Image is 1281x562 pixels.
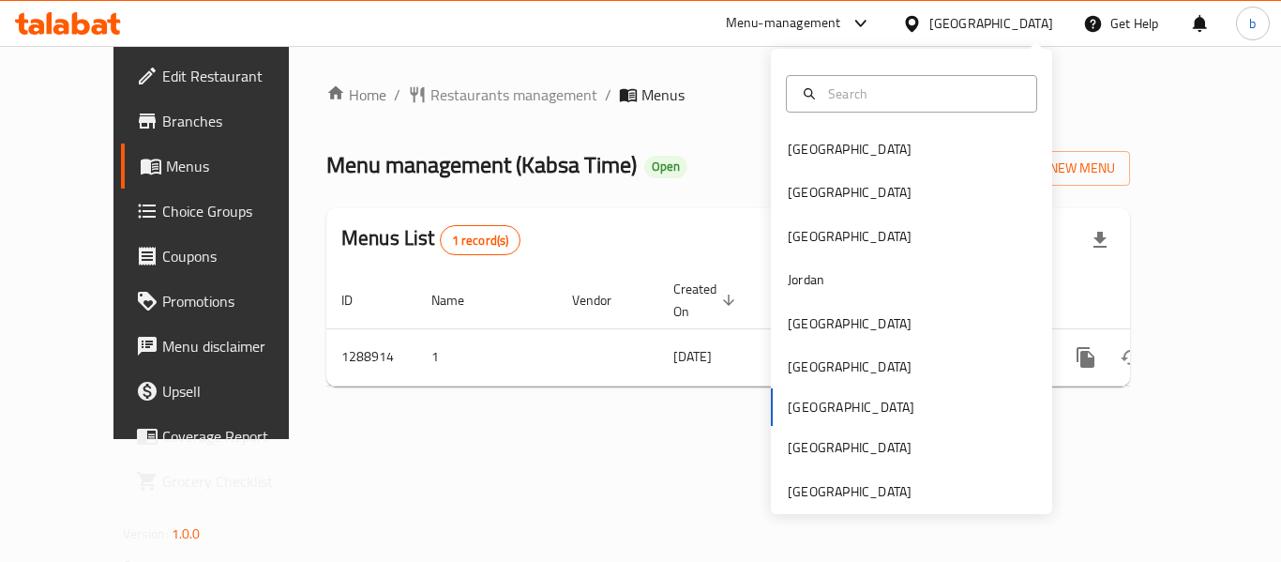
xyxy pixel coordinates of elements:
span: Coverage Report [162,425,312,448]
span: 1 record(s) [441,232,520,250]
a: Menus [121,144,327,189]
span: Promotions [162,290,312,312]
button: more [1063,335,1108,380]
span: Menus [166,155,312,177]
a: Grocery Checklist [121,459,327,504]
div: [GEOGRAPHIC_DATA] [788,357,912,377]
a: Menu disclaimer [121,324,327,369]
span: Vendor [572,289,636,311]
span: Grocery Checklist [162,470,312,493]
span: Open [644,159,687,175]
div: [GEOGRAPHIC_DATA] [788,182,912,203]
div: Open [644,156,687,178]
span: b [1249,13,1256,34]
span: Add New Menu [1000,157,1115,180]
span: Edit Restaurant [162,65,312,87]
a: Coverage Report [121,414,327,459]
button: Change Status [1108,335,1153,380]
span: ID [341,289,377,311]
span: Choice Groups [162,200,312,222]
li: / [605,84,611,106]
a: Upsell [121,369,327,414]
span: Version: [123,522,169,546]
span: [DATE] [673,344,712,369]
a: Coupons [121,234,327,279]
div: Menu-management [726,12,841,35]
span: Name [431,289,489,311]
td: 1 [416,328,557,386]
div: [GEOGRAPHIC_DATA] [929,13,1053,34]
li: / [394,84,400,106]
span: 1.0.0 [172,522,201,546]
span: Menu disclaimer [162,335,312,357]
td: 1288914 [326,328,416,386]
div: [GEOGRAPHIC_DATA] [788,139,912,159]
div: [GEOGRAPHIC_DATA] [788,481,912,502]
div: Total records count [440,225,521,255]
div: [GEOGRAPHIC_DATA] [788,226,912,247]
span: Menus [641,84,685,106]
a: Promotions [121,279,327,324]
div: [GEOGRAPHIC_DATA] [788,313,912,334]
a: Choice Groups [121,189,327,234]
a: Branches [121,99,327,144]
span: Created On [673,278,741,323]
h2: Menus List [341,224,520,255]
input: Search [821,84,1025,104]
span: Upsell [162,380,312,403]
span: Coupons [162,245,312,267]
div: Jordan [788,269,824,290]
span: Branches [162,110,312,132]
a: Restaurants management [408,84,597,106]
a: Home [326,84,386,106]
nav: breadcrumb [326,84,1130,106]
button: Add New Menu [985,151,1130,186]
span: Restaurants management [430,84,597,106]
div: Export file [1078,218,1123,263]
a: Edit Restaurant [121,53,327,99]
span: Menu management ( Kabsa Time ) [326,144,637,186]
div: [GEOGRAPHIC_DATA] [788,437,912,458]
